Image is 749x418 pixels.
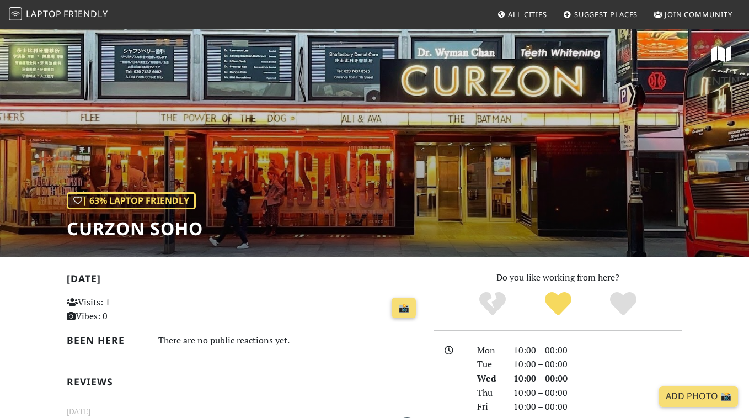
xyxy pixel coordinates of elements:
[525,290,591,318] div: Yes
[26,8,62,20] span: Laptop
[493,4,552,24] a: All Cities
[392,298,416,319] a: 📸
[9,7,22,20] img: LaptopFriendly
[9,5,108,24] a: LaptopFriendly LaptopFriendly
[507,372,689,386] div: 10:00 – 00:00
[574,9,638,19] span: Suggest Places
[507,400,689,414] div: 10:00 – 00:00
[63,8,108,20] span: Friendly
[67,273,420,289] h2: [DATE]
[67,218,203,239] h1: Curzon Soho
[665,9,732,19] span: Join Community
[591,290,656,318] div: Definitely!
[659,386,738,407] a: Add Photo 📸
[470,343,507,358] div: Mon
[470,357,507,372] div: Tue
[67,192,196,210] div: | 63% Laptop Friendly
[470,400,507,414] div: Fri
[507,343,689,358] div: 10:00 – 00:00
[470,386,507,400] div: Thu
[507,357,689,372] div: 10:00 – 00:00
[649,4,737,24] a: Join Community
[67,295,176,324] p: Visits: 1 Vibes: 0
[507,386,689,400] div: 10:00 – 00:00
[158,332,420,348] div: There are no public reactions yet.
[459,290,525,318] div: No
[559,4,643,24] a: Suggest Places
[60,405,427,417] small: [DATE]
[434,271,682,285] p: Do you like working from here?
[508,9,547,19] span: All Cities
[67,376,420,388] h2: Reviews
[470,372,507,386] div: Wed
[67,335,145,346] h2: Been here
